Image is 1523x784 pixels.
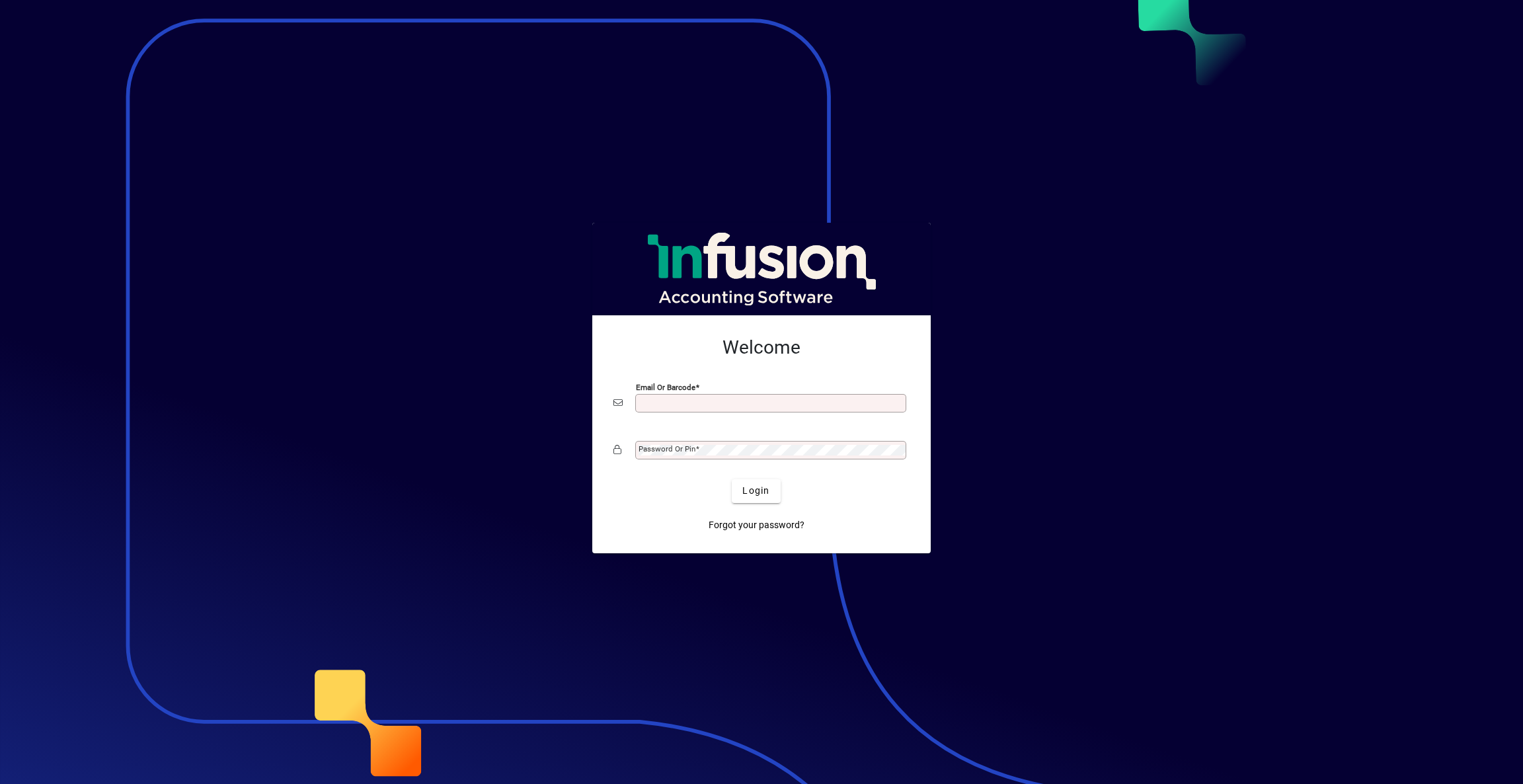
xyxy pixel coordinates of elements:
h2: Welcome [613,336,910,359]
mat-label: Email or Barcode [636,382,695,391]
span: Login [742,484,769,498]
mat-label: Password or Pin [639,444,695,453]
button: Login [732,479,780,503]
a: Forgot your password? [703,514,810,537]
span: Forgot your password? [709,518,804,532]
